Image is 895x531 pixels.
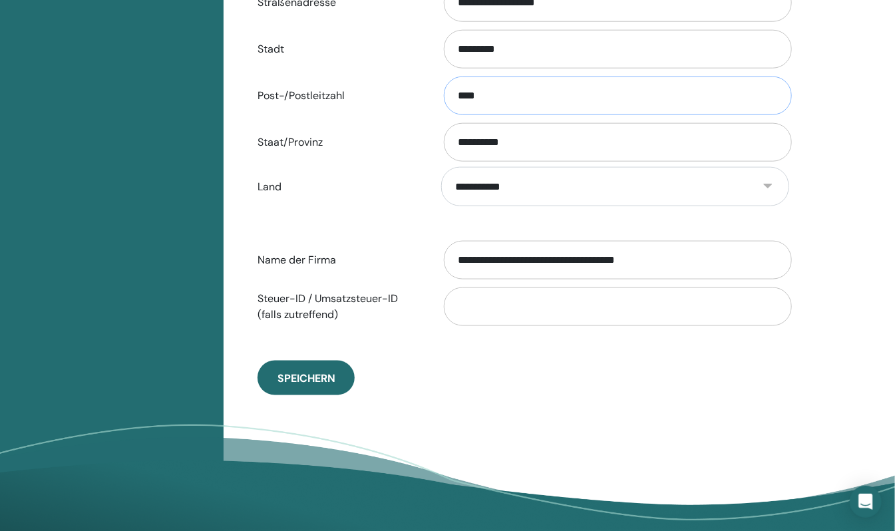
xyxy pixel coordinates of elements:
[248,174,431,200] label: Land
[248,130,431,155] label: Staat/Provinz
[277,371,335,385] span: Speichern
[258,361,355,395] button: Speichern
[248,248,431,273] label: Name der Firma
[248,37,431,62] label: Stadt
[850,486,882,518] div: Open Intercom Messenger
[248,83,431,108] label: Post-/Postleitzahl
[248,286,431,327] label: Steuer-ID / Umsatzsteuer-ID (falls zutreffend)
